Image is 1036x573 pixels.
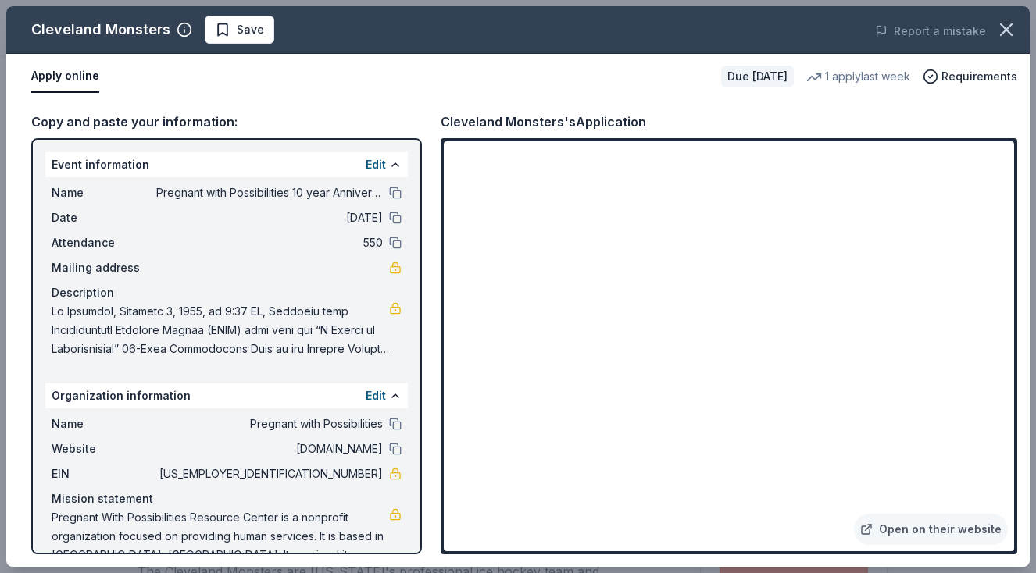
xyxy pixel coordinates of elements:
div: Event information [45,152,408,177]
span: EIN [52,464,156,483]
span: Pregnant with Possibilities 10 year Anniversary Gala [156,183,383,202]
span: Website [52,440,156,458]
span: Mailing address [52,258,156,277]
span: Save [237,20,264,39]
span: Name [52,415,156,433]
span: Attendance [52,233,156,252]
span: Requirements [941,67,1017,86]
span: 550 [156,233,383,252]
button: Apply online [31,60,99,93]
div: 1 apply last week [806,67,910,86]
span: Pregnant With Possibilities Resource Center is a nonprofit organization focused on providing huma... [52,508,389,564]
span: [DOMAIN_NAME] [156,440,383,458]
div: Copy and paste your information: [31,112,422,132]
span: Lo Ipsumdol, Sitametc 3, 1955, ad 9:37 EL, Seddoeiu temp Incididuntutl Etdolore Magnaa (ENIM) adm... [52,302,389,358]
span: Pregnant with Possibilities [156,415,383,433]
span: Date [52,208,156,227]
div: Due [DATE] [721,66,794,87]
div: Organization information [45,383,408,408]
div: Cleveland Monsters [31,17,170,42]
button: Save [205,16,274,44]
button: Edit [366,155,386,174]
div: Description [52,283,402,302]
span: [US_EMPLOYER_IDENTIFICATION_NUMBER] [156,464,383,483]
div: Cleveland Monsters's Application [441,112,646,132]
span: Name [52,183,156,202]
span: [DATE] [156,208,383,227]
button: Requirements [923,67,1017,86]
button: Edit [366,386,386,405]
button: Report a mistake [875,22,986,41]
a: Open on their website [854,514,1008,545]
div: Mission statement [52,489,402,508]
